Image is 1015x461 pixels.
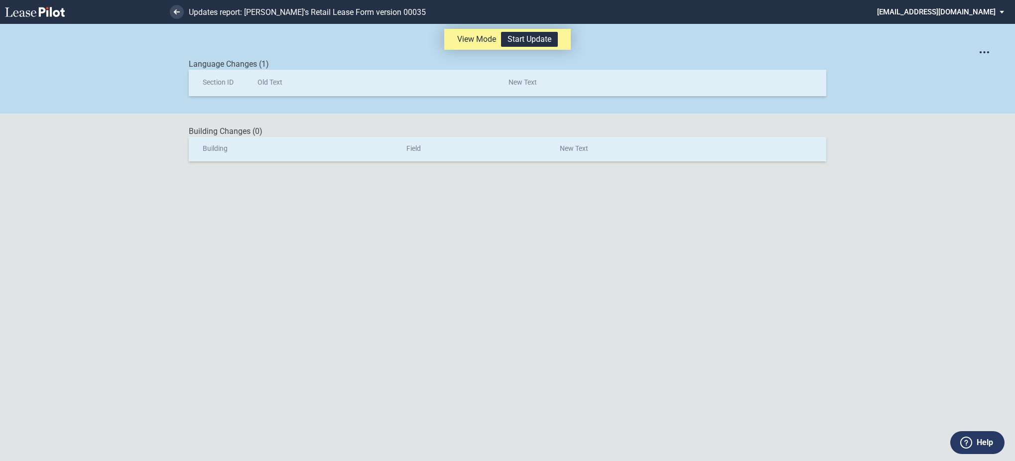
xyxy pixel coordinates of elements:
label: Help [977,436,993,449]
th: New Text [495,70,766,96]
button: Help [950,431,1005,454]
th: Section ID [189,70,244,96]
button: Start Update [501,32,558,47]
th: Old Text [244,70,495,96]
div: Language Changes (1) [189,59,826,70]
div: Building Changes (0) [189,126,826,137]
button: Open options menu [976,44,992,60]
th: Building [189,137,392,161]
div: View Mode [444,29,571,50]
th: New Text [546,137,766,161]
span: Updates report: [PERSON_NAME]'s Retail Lease Form version 00035 [189,7,426,17]
th: Field [392,137,546,161]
